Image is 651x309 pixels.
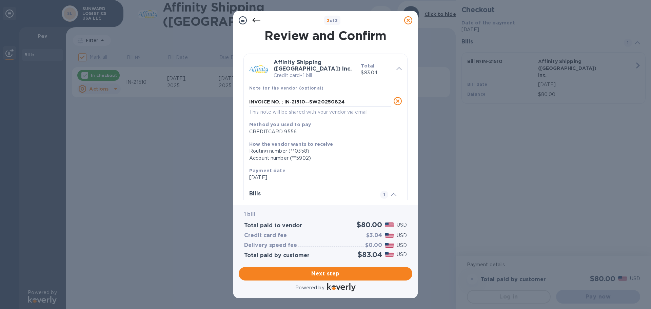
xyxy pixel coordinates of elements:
[361,63,374,69] b: Total
[249,108,391,116] p: This note will be shared with your vendor via email
[249,191,372,197] h3: Bills
[239,267,412,281] button: Next step
[249,174,396,181] p: [DATE]
[380,191,388,199] span: 1
[242,28,409,43] h1: Review and Confirm
[249,141,333,147] b: How the vendor wants to receive
[358,250,382,259] h2: $83.04
[295,284,324,291] p: Powered by
[249,155,396,162] div: Account number (**5902)
[249,148,396,155] div: Routing number (**0358)
[385,252,394,257] img: USD
[249,85,323,91] b: Note for the vendor (optional)
[397,242,407,249] p: USD
[357,220,382,229] h2: $80.00
[327,18,338,23] b: of 3
[274,72,355,79] p: Credit card • 1 bill
[244,242,297,249] h3: Delivery speed fee
[397,232,407,239] p: USD
[244,223,302,229] h3: Total paid to vendor
[327,283,356,291] img: Logo
[385,223,394,227] img: USD
[385,243,394,248] img: USD
[249,59,402,116] div: Affinity Shipping ([GEOGRAPHIC_DATA]) Inc.Credit card•1 billTotal$83.04Note for the vendor (optio...
[366,232,382,239] h3: $3.04
[249,128,396,135] div: CREDITCARD 9556
[249,168,285,173] b: Payment date
[361,69,391,76] p: $83.04
[244,211,255,217] b: 1 bill
[249,122,311,127] b: Method you used to pay
[244,252,310,259] h3: Total paid by customer
[274,59,352,72] b: Affinity Shipping ([GEOGRAPHIC_DATA]) Inc.
[365,242,382,249] h3: $0.00
[249,99,391,105] textarea: INVOICE NO. : IN-21510--SW20250824
[244,232,287,239] h3: Credit card fee
[397,251,407,258] p: USD
[385,233,394,238] img: USD
[244,270,407,278] span: Next step
[327,18,330,23] span: 2
[397,221,407,229] p: USD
